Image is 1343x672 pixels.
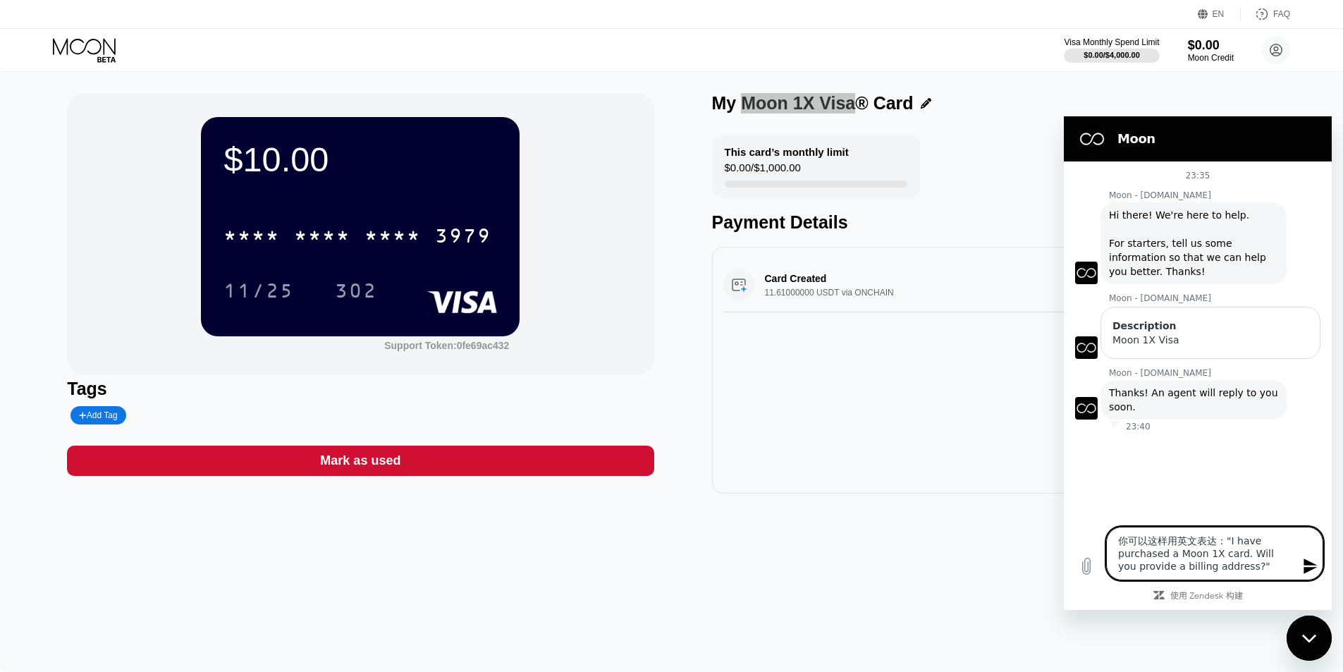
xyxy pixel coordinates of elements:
[1198,7,1241,21] div: EN
[324,273,388,308] div: 302
[67,379,654,399] div: Tags
[384,340,509,351] div: Support Token:0fe69ac432
[1188,53,1234,63] div: Moon Credit
[1241,7,1290,21] div: FAQ
[725,161,801,181] div: $0.00 / $1,000.00
[335,281,377,304] div: 302
[1287,616,1332,661] iframe: 用于启动消息传送窗口的按钮，正在对话
[725,146,849,158] div: This card’s monthly limit
[1273,9,1290,19] div: FAQ
[67,446,654,476] div: Mark as used
[1084,51,1140,59] div: $0.00 / $4,000.00
[223,140,497,179] div: $10.00
[435,226,491,249] div: 3979
[1064,37,1159,63] div: Visa Monthly Spend Limit$0.00/$4,000.00
[1188,38,1234,53] div: $0.00
[70,406,125,424] div: Add Tag
[384,340,509,351] div: Support Token: 0fe69ac432
[79,410,117,420] div: Add Tag
[1064,37,1159,47] div: Visa Monthly Spend Limit
[223,281,294,304] div: 11/25
[712,212,1299,233] div: Payment Details
[1064,116,1332,610] iframe: 消息传送窗口
[213,273,305,308] div: 11/25
[320,453,400,469] div: Mark as used
[1188,38,1234,63] div: $0.00Moon Credit
[1213,9,1225,19] div: EN
[712,93,914,114] div: My Moon 1X Visa® Card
